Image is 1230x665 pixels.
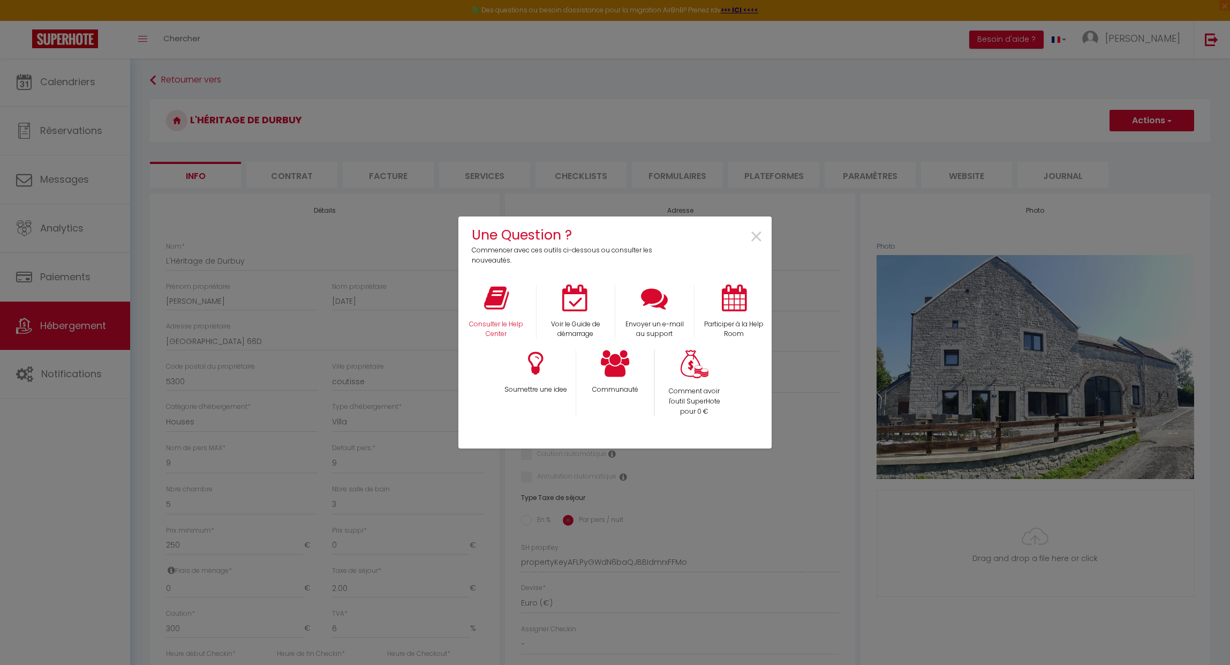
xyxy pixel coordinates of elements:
span: × [749,220,764,254]
button: Close [749,225,764,249]
p: Commencer avec ces outils ci-dessous ou consulter les nouveautés. [472,245,660,266]
p: Participer à la Help Room [701,319,766,340]
h4: Une Question ? [472,225,660,245]
img: Money bag [681,350,708,378]
p: Envoyer un e-mail au support [622,319,688,340]
p: Soumettre une idee [503,385,569,395]
p: Communauté [583,385,647,395]
p: Comment avoir l'outil SuperHote pour 0 € [662,386,727,417]
p: Voir le Guide de démarrage [544,319,608,340]
p: Consulter le Help Center [464,319,529,340]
